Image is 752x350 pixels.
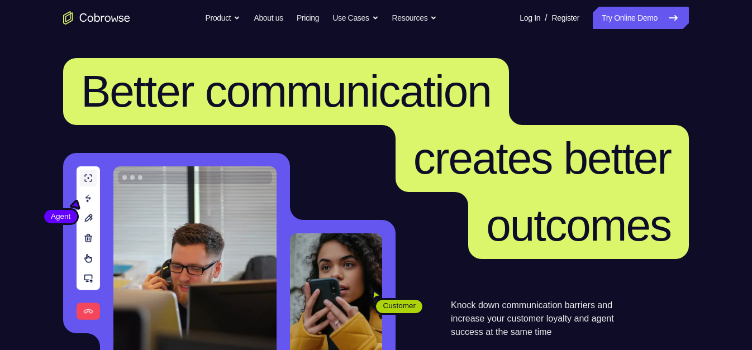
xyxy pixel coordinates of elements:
a: Try Online Demo [593,7,689,29]
button: Resources [392,7,437,29]
a: Go to the home page [63,11,130,25]
button: Product [206,7,241,29]
span: / [545,11,547,25]
a: About us [254,7,283,29]
a: Register [552,7,579,29]
p: Knock down communication barriers and increase your customer loyalty and agent success at the sam... [451,299,634,339]
a: Log In [520,7,540,29]
a: Pricing [297,7,319,29]
span: Better communication [81,66,491,116]
button: Use Cases [332,7,378,29]
span: outcomes [486,200,671,250]
span: creates better [413,133,671,183]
